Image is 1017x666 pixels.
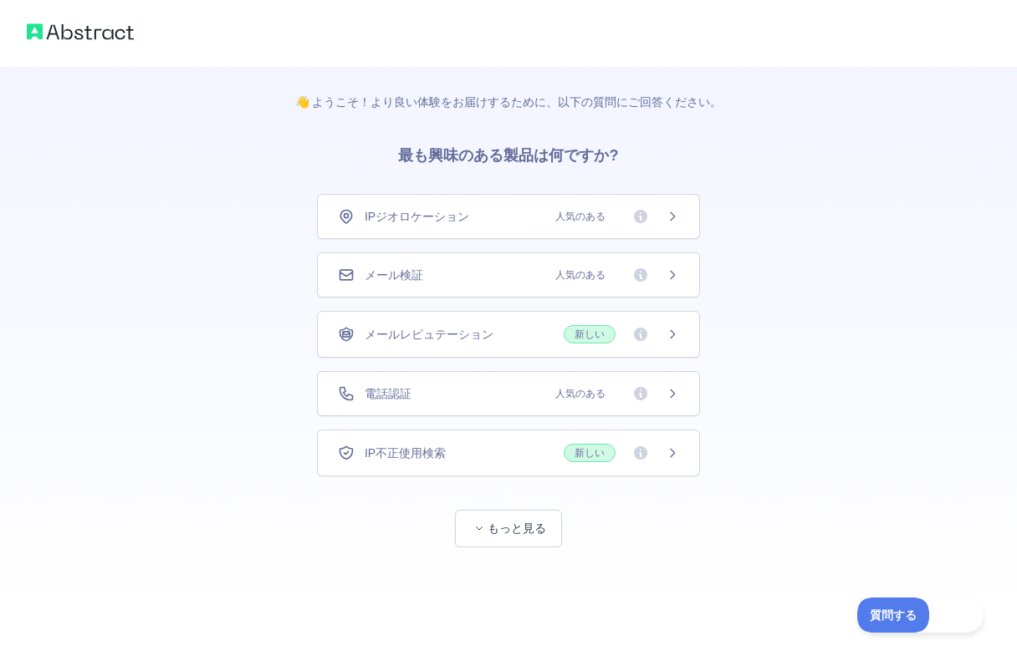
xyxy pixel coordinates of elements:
font: 電話認証 [365,387,411,400]
font: メールレピュテーション [365,328,493,341]
font: 👋 ようこそ！より良い体験をお届けするために、以下の質問にご回答ください。 [295,95,723,109]
font: メール検証 [365,268,423,282]
button: もっと見る [455,510,562,547]
img: 抽象的なロゴ [27,20,134,43]
font: 人気のある [555,211,606,222]
font: IPジオロケーション [365,210,469,223]
font: IP不正使用検索 [365,446,446,460]
font: もっと見る [488,521,546,535]
font: 人気のある [555,269,606,281]
font: 新しい [575,447,605,459]
font: 新しい [575,328,605,340]
font: 人気のある [555,388,606,399]
iframe: カスタマーサポートを切り替える [857,597,984,633]
font: 最も興味のある製品は何ですか? [398,147,618,164]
